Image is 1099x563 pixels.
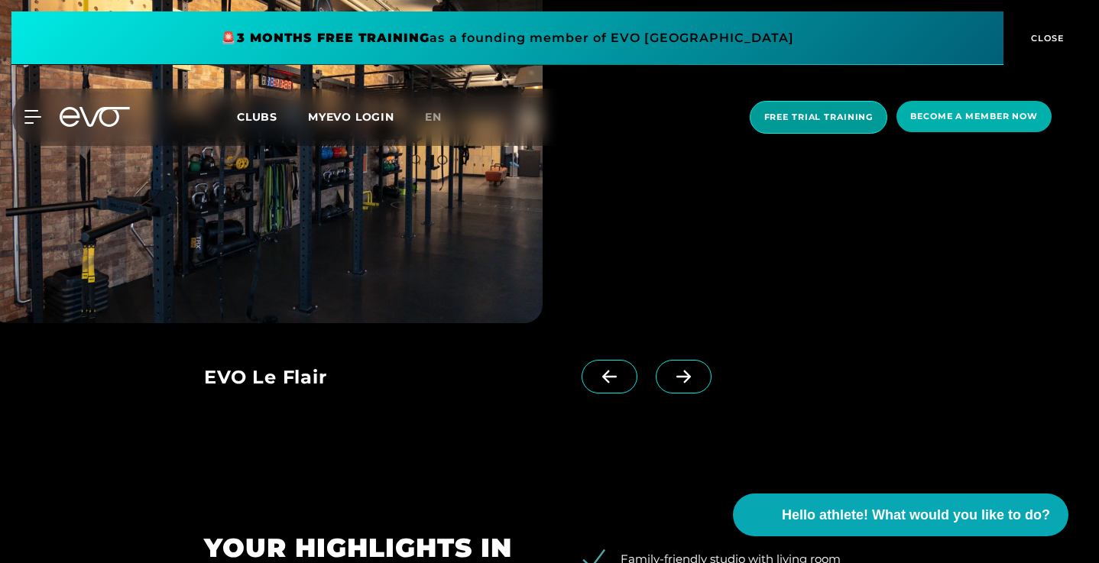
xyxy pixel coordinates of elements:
[910,111,1038,121] font: Become a member now
[237,109,308,124] a: Clubs
[425,110,442,124] font: en
[237,110,277,124] font: Clubs
[425,108,460,126] a: en
[204,366,327,388] font: EVO Le Flair
[892,101,1056,134] a: Become a member now
[782,507,1050,523] font: Hello athlete! What would you like to do?
[1031,33,1065,44] font: CLOSE
[745,101,893,134] a: Free trial training
[733,493,1068,536] button: Hello athlete! What would you like to do?
[1003,11,1088,65] button: CLOSE
[764,112,874,122] font: Free trial training
[308,110,394,124] a: MYEVO LOGIN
